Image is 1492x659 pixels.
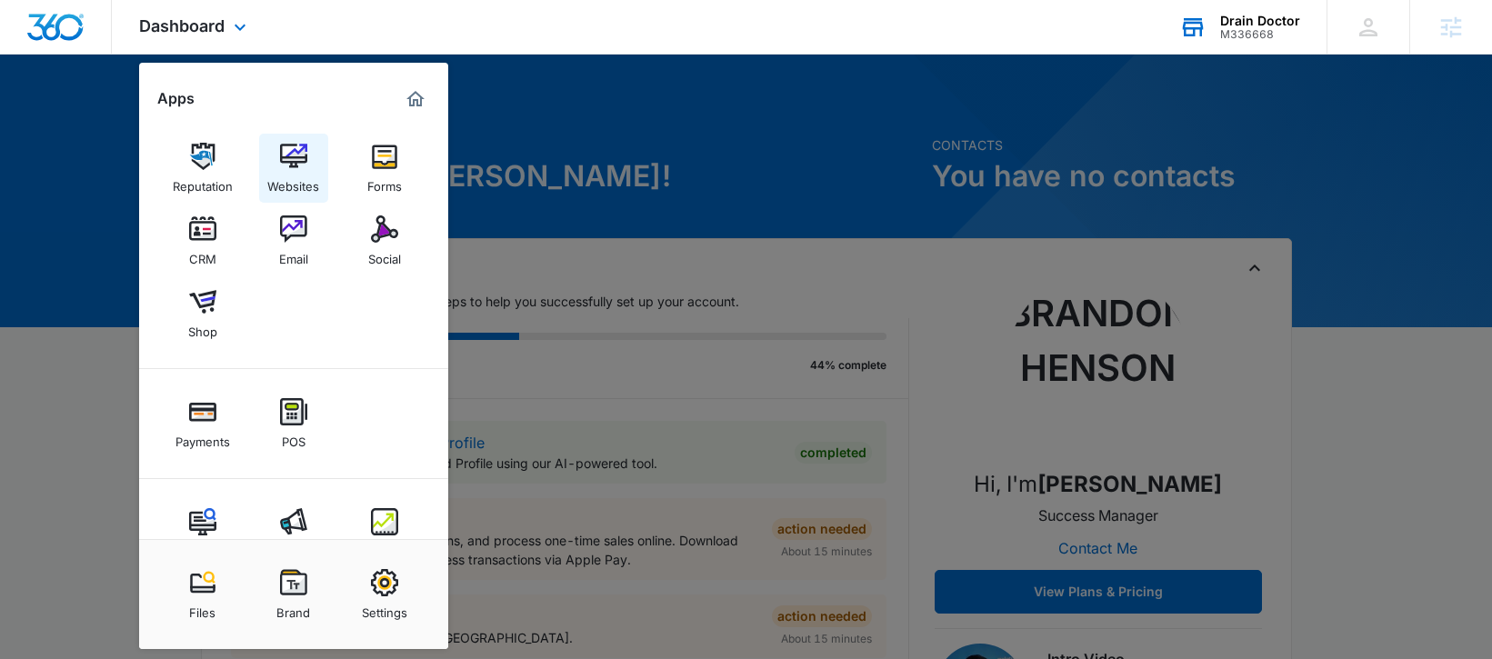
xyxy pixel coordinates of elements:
[173,170,233,194] div: Reputation
[49,105,64,120] img: tab_domain_overview_orange.svg
[168,499,237,568] a: Content
[350,499,419,568] a: Intelligence
[350,206,419,275] a: Social
[180,535,225,559] div: Content
[181,105,195,120] img: tab_keywords_by_traffic_grey.svg
[259,499,328,568] a: Ads
[168,279,237,348] a: Shop
[51,29,89,44] div: v 4.0.25
[267,170,319,194] div: Websites
[168,134,237,203] a: Reputation
[259,134,328,203] a: Websites
[401,85,430,114] a: Marketing 360® Dashboard
[350,134,419,203] a: Forms
[29,29,44,44] img: logo_orange.svg
[69,107,163,119] div: Domain Overview
[259,560,328,629] a: Brand
[157,90,195,107] h2: Apps
[282,425,305,449] div: POS
[367,170,402,194] div: Forms
[276,596,310,620] div: Brand
[139,16,225,35] span: Dashboard
[189,596,215,620] div: Files
[350,560,419,629] a: Settings
[168,389,237,458] a: Payments
[362,596,407,620] div: Settings
[1220,28,1300,41] div: account id
[47,47,200,62] div: Domain: [DOMAIN_NAME]
[168,560,237,629] a: Files
[259,206,328,275] a: Email
[168,206,237,275] a: CRM
[188,315,217,339] div: Shop
[368,243,401,266] div: Social
[189,243,216,266] div: CRM
[279,243,308,266] div: Email
[1220,14,1300,28] div: account name
[29,47,44,62] img: website_grey.svg
[175,425,230,449] div: Payments
[259,389,328,458] a: POS
[201,107,306,119] div: Keywords by Traffic
[352,535,416,559] div: Intelligence
[283,535,305,559] div: Ads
